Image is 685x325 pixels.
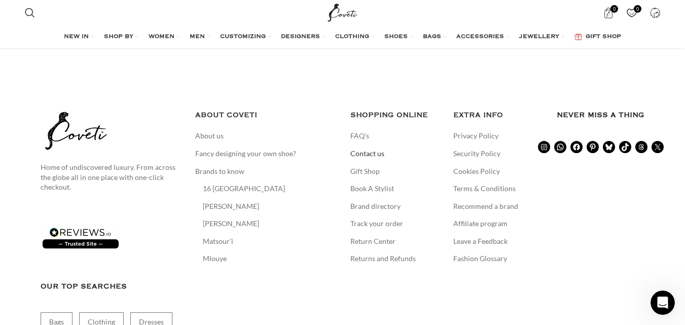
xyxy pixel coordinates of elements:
a: Contact us [350,149,385,159]
h5: EXTRA INFO [453,110,542,121]
a: SHOP BY [104,27,138,47]
a: GIFT SHOP [574,27,621,47]
a: Terms & Conditions [453,184,517,194]
span: SHOES [384,33,408,41]
a: Returns and Refunds [350,254,417,264]
a: NEW IN [64,27,94,47]
span: ACCESSORIES [456,33,504,41]
h5: SHOPPING ONLINE [350,110,439,121]
a: [PERSON_NAME] [203,219,260,229]
span: SHOP BY [104,33,133,41]
span: 0 [634,5,641,13]
a: Site logo [326,8,359,16]
div: Main navigation [20,27,665,47]
iframe: Intercom live chat [651,291,675,315]
p: Home of undiscovered luxury. From across the globe all in one place with one-click checkout. [41,162,181,192]
a: Book A Stylist [350,184,395,194]
span: DESIGNERS [281,33,320,41]
a: Brands to know [195,166,245,176]
a: Brand directory [350,201,402,211]
span: 0 [610,5,618,13]
h5: ABOUT COVETI [195,110,335,121]
a: 0 [598,3,619,23]
a: [PERSON_NAME] [203,201,260,211]
a: Track your order [350,219,404,229]
span: JEWELLERY [519,33,559,41]
a: CLOTHING [335,27,374,47]
a: WOMEN [149,27,179,47]
a: ACCESSORIES [456,27,509,47]
a: Affiliate program [453,219,509,229]
a: DESIGNERS [281,27,325,47]
a: FAQ’s [350,131,370,141]
h3: Never miss a thing [557,110,645,121]
a: CUSTOMIZING [220,27,271,47]
a: Fancy designing your own shoe? [195,149,297,159]
a: MEN [190,27,210,47]
a: Security Policy [453,149,501,159]
a: BAGS [423,27,446,47]
img: coveti-black-logo_ueqiqk.png [41,110,112,152]
a: Gift Shop [350,166,381,176]
a: Mlouye [203,254,228,264]
a: Fashion Glossary [453,254,508,264]
a: 0 [621,3,642,23]
span: MEN [190,33,205,41]
img: GiftBag [574,33,582,40]
span: BAGS [423,33,441,41]
a: Leave a Feedback [453,236,509,246]
div: My Wishlist [621,3,642,23]
a: Cookies Policy [453,166,501,176]
span: NEW IN [64,33,89,41]
span: WOMEN [149,33,174,41]
a: Matsour’i [203,236,234,246]
a: Return Center [350,236,396,246]
span: CLOTHING [335,33,369,41]
a: JEWELLERY [519,27,564,47]
a: SHOES [384,27,413,47]
h3: Our Top Searches [41,281,181,292]
img: reviews-trust-logo-2.png [41,223,121,250]
span: CUSTOMIZING [220,33,266,41]
span: GIFT SHOP [586,33,621,41]
a: 16 [GEOGRAPHIC_DATA] [203,184,286,194]
a: Recommend a brand [453,201,519,211]
a: About us [195,131,225,141]
a: Privacy Policy [453,131,499,141]
a: Search [20,3,40,23]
